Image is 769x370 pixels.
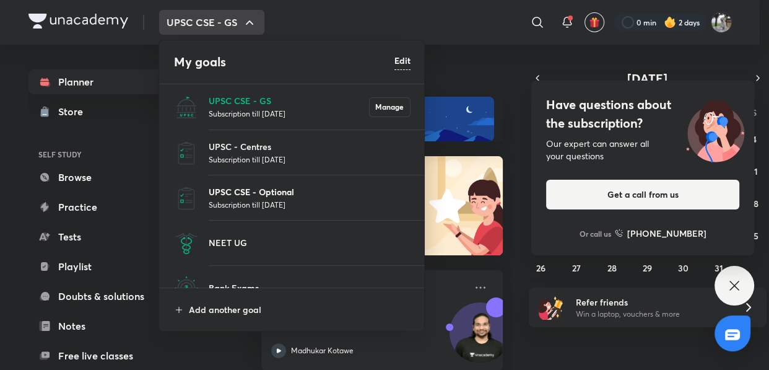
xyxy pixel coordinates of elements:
[174,231,199,255] img: NEET UG
[394,54,411,67] h6: Edit
[369,97,411,117] button: Manage
[209,281,411,294] p: Bank Exams
[209,94,369,107] p: UPSC CSE - GS
[209,198,411,211] p: Subscription till [DATE]
[174,53,394,71] h4: My goals
[209,153,411,165] p: Subscription till [DATE]
[174,95,199,120] img: UPSC CSE - GS
[189,303,411,316] p: Add another goal
[209,236,411,249] p: NEET UG
[209,107,369,120] p: Subscription till [DATE]
[209,140,411,153] p: UPSC - Centres
[209,185,411,198] p: UPSC CSE - Optional
[174,141,199,165] img: UPSC - Centres
[174,186,199,211] img: UPSC CSE - Optional
[174,276,199,301] img: Bank Exams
